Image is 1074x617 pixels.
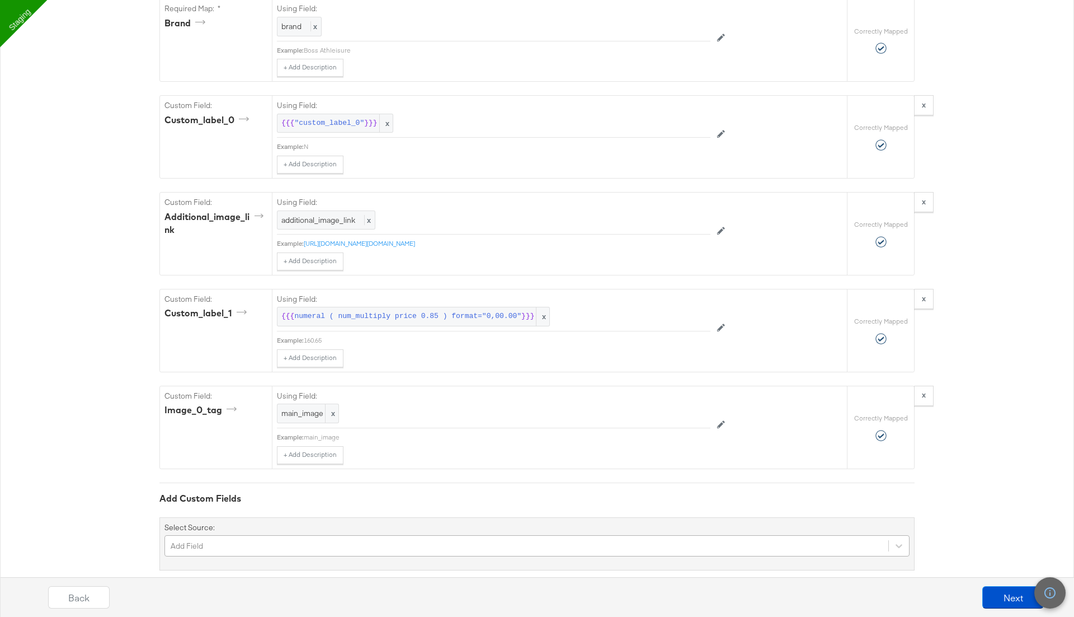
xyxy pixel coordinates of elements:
[164,404,241,417] div: image_0_tag
[277,156,343,174] button: + Add Description
[922,390,926,400] strong: x
[281,215,355,225] span: additional_image_link
[379,114,393,133] span: x
[164,197,267,208] label: Custom Field:
[304,142,710,151] div: N
[914,95,934,115] button: x
[294,118,364,129] span: "custom_label_0"
[281,118,294,129] span: {{{
[1034,577,1066,609] button: Floating menu
[922,293,926,303] strong: x
[521,311,534,322] span: }}}
[277,142,304,151] div: Example:
[982,586,1044,609] button: Next
[277,336,304,345] div: Example:
[277,446,343,464] button: + Add Description
[164,522,215,533] label: Select Source:
[48,586,110,609] button: Back
[277,59,343,77] button: + Add Description
[277,433,304,442] div: Example:
[364,215,371,225] span: x
[171,541,203,551] div: Add Field
[277,3,710,14] label: Using Field:
[294,311,521,322] span: numeral ( num_multiply price 0.85 ) format="0,00.00"
[854,317,908,326] label: Correctly Mapped
[164,211,267,236] div: additional_image_link
[854,27,908,36] label: Correctly Mapped
[304,433,710,442] div: main_image
[304,46,710,55] div: Boss Athleisure
[164,3,267,14] label: Required Map: *
[854,123,908,132] label: Correctly Mapped
[914,386,934,406] button: x
[304,336,710,345] div: 160.65
[914,289,934,309] button: x
[164,307,251,320] div: custom_label_1
[325,404,338,423] span: x
[277,197,710,208] label: Using Field:
[164,294,267,305] label: Custom Field:
[922,197,926,207] strong: x
[854,414,908,423] label: Correctly Mapped
[277,391,710,401] label: Using Field:
[277,253,343,270] button: + Add Description
[277,349,343,367] button: + Add Description
[914,192,934,212] button: x
[159,492,915,505] div: Add Custom Fields
[164,391,267,401] label: Custom Field:
[922,100,926,110] strong: x
[281,21,302,31] span: brand
[310,21,317,31] span: x
[281,311,294,322] span: {{{
[364,118,377,129] span: }}}
[277,100,710,111] label: Using Field:
[164,114,253,127] div: custom_label_0
[277,294,710,305] label: Using Field:
[164,17,209,30] div: brand
[304,239,415,247] a: [URL][DOMAIN_NAME][DOMAIN_NAME]
[854,220,908,229] label: Correctly Mapped
[277,46,304,55] div: Example:
[281,408,335,419] span: main_image
[164,100,267,111] label: Custom Field:
[536,307,549,326] span: x
[277,239,304,248] div: Example:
